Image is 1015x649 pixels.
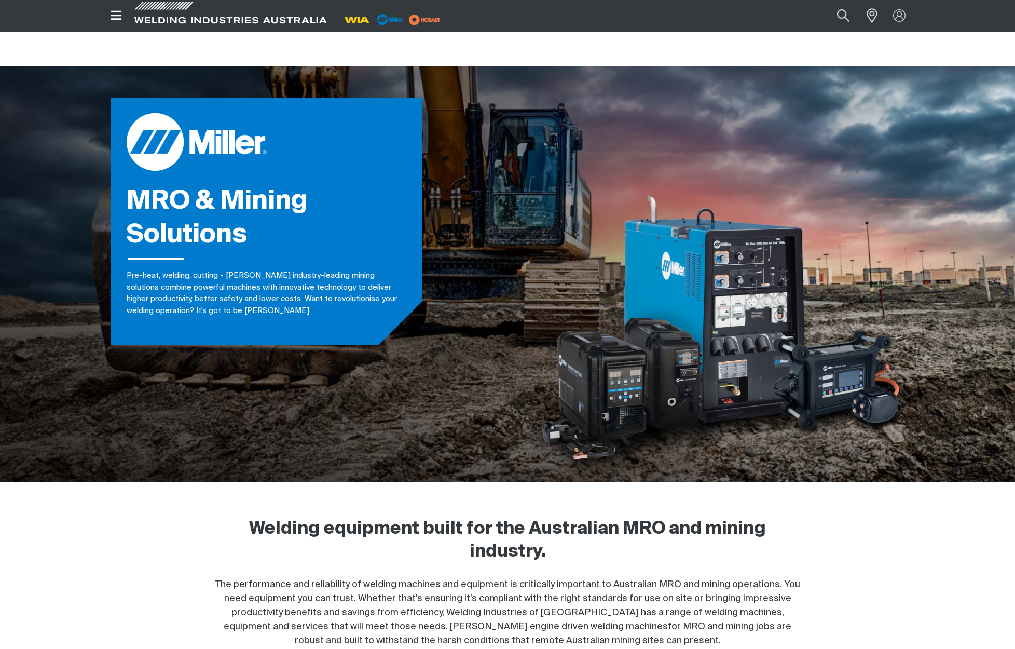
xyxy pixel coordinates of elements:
[813,4,861,28] input: Product name or item number...
[127,270,407,317] p: Pre-heat, welding, cutting - [PERSON_NAME] industry-leading mining solutions combine powerful mac...
[215,518,800,563] h2: Welding equipment built for the Australian MRO and mining industry.
[826,4,861,28] button: Search products
[406,12,444,28] img: miller
[516,192,914,482] img: Miller Mining Machines
[530,622,668,631] a: engine driven welding machines
[127,185,407,252] h1: MRO & Mining Solutions
[215,580,800,631] span: The performance and reliability of welding machines and equipment is critically important to Aust...
[295,622,792,645] span: for MRO and mining jobs are robust and built to withstand the harsh conditions that remote Austra...
[406,16,444,23] a: miller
